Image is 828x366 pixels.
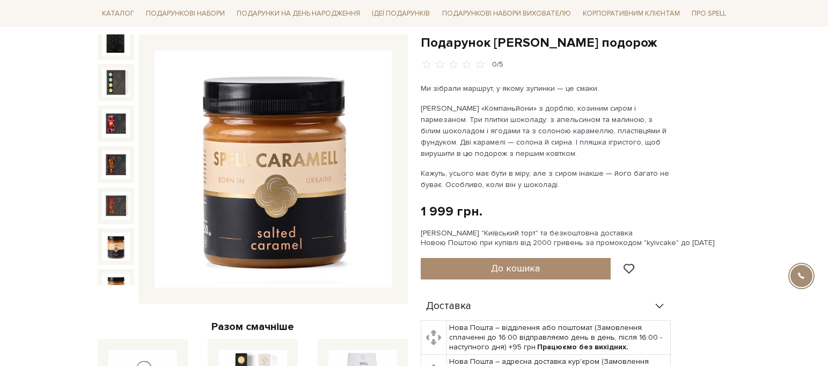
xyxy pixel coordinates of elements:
[421,168,672,190] p: Кажуть, усього має бути в міру, але з сиром інакше — його багато не буває. Особливо, коли він у ш...
[491,262,540,274] span: До кошика
[98,320,408,334] div: Разом смачніше
[98,5,138,22] a: Каталог
[421,258,611,279] button: До кошика
[368,5,434,22] a: Ідеї подарунків
[421,228,731,248] div: [PERSON_NAME] "Київський торт" та безкоштовна доставка Новою Поштою при купівлі від 2000 гривень ...
[421,83,672,94] p: Ми зібрали маршрут, у якому зупинки — це смаки.
[537,342,628,351] b: Працюємо без вихідних.
[421,203,482,220] div: 1 999 грн.
[102,274,130,302] img: Подарунок Сирна подорож
[578,4,684,23] a: Корпоративним клієнтам
[421,103,672,159] p: [PERSON_NAME] «Компаньйони» з дорблю, козиним сиром і пармезаном. Три плитки шоколаду: з апельсин...
[426,302,471,311] span: Доставка
[102,150,130,178] img: Подарунок Сирна подорож
[155,51,392,288] img: Подарунок Сирна подорож
[102,233,130,261] img: Подарунок Сирна подорож
[102,192,130,220] img: Подарунок Сирна подорож
[438,4,575,23] a: Подарункові набори вихователю
[687,5,730,22] a: Про Spell
[492,60,503,70] div: 0/5
[102,110,130,138] img: Подарунок Сирна подорож
[232,5,364,22] a: Подарунки на День народження
[142,5,229,22] a: Подарункові набори
[102,27,130,55] img: Подарунок Сирна подорож
[446,320,670,355] td: Нова Пошта – відділення або поштомат (Замовлення сплаченні до 16:00 відправляємо день в день, піс...
[102,68,130,96] img: Подарунок Сирна подорож
[421,34,731,51] h1: Подарунок [PERSON_NAME] подорож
